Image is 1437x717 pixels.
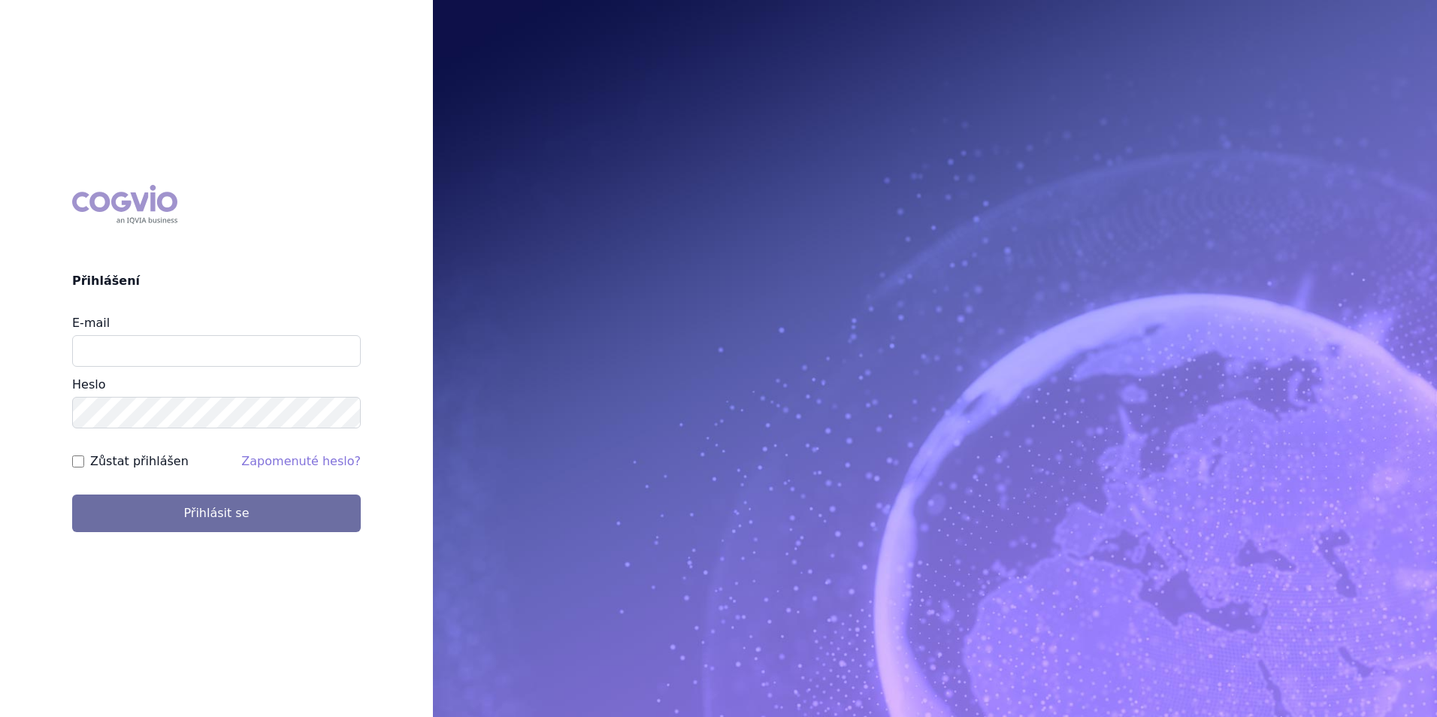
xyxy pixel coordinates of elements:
label: E-mail [72,316,110,330]
label: Heslo [72,377,105,392]
h2: Přihlášení [72,272,361,290]
button: Přihlásit se [72,495,361,532]
div: COGVIO [72,185,177,224]
label: Zůstat přihlášen [90,452,189,470]
a: Zapomenuté heslo? [241,454,361,468]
